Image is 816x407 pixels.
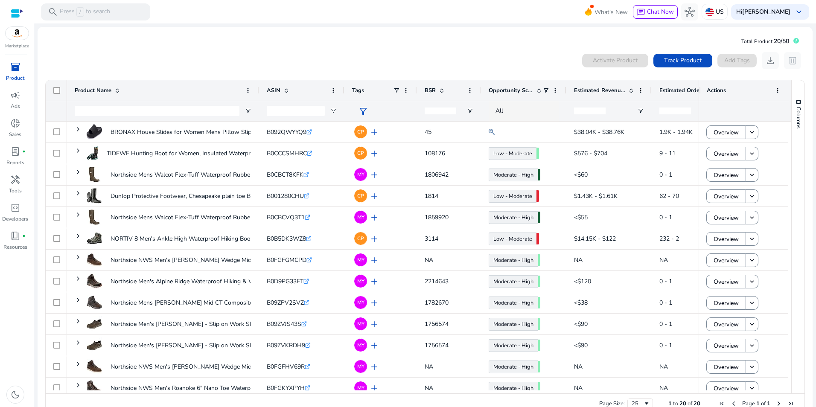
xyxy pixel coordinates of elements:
p: Reports [6,159,24,166]
span: <$120 [574,277,591,285]
span: hub [685,7,695,17]
span: NA [425,363,433,371]
a: Moderate - High [489,318,538,331]
span: <$90 [574,320,588,328]
span: 0 - 1 [659,341,672,349]
img: 41er1fa8mML._AC_US40_.jpg [87,380,102,395]
img: 41f34bINLBL._AC_US40_.jpg [87,359,102,374]
span: 65.95 [538,340,540,351]
span: download [765,55,775,66]
img: 41-4g+rqp4L._AC_SR38,50_.jpg [87,145,98,161]
span: 0 - 1 [659,171,672,179]
span: B0CBCT8KFK [267,171,303,179]
span: 45 [425,128,431,136]
span: 108176 [425,149,445,157]
mat-icon: keyboard_arrow_down [748,342,756,349]
span: Columns [795,107,802,128]
input: Product Name Filter Input [75,106,239,116]
mat-icon: keyboard_arrow_down [748,235,756,243]
button: Open Filter Menu [245,108,251,114]
p: TIDEWE Hunting Boot for Women, Insulated Waterproof Sturdy Women's... [107,145,310,162]
span: CP [357,129,364,134]
button: Overview [706,296,746,310]
div: Last Page [787,400,794,407]
img: 31kq1pwga3L._AC_US40_.jpg [87,209,102,225]
span: What's New [595,5,628,20]
button: download [762,52,779,69]
span: $14.15K - $122 [574,235,616,243]
img: 41Ia9eYyo4L._AC_US40_.jpg [87,273,102,289]
button: Open Filter Menu [637,108,644,114]
button: Overview [706,275,746,288]
span: Overview [714,124,739,141]
button: Overview [706,125,746,139]
span: add [369,298,379,308]
p: Northside Men's Alpine Ridge Waterproof Hiking & Work Boots -... [111,273,288,290]
span: campaign [10,90,20,100]
span: MY [357,343,364,348]
span: 70.52 [538,169,540,180]
span: 69.31 [538,254,540,266]
p: Product [6,74,24,82]
a: Moderate - High [489,339,538,352]
span: 1814 [425,192,438,200]
p: Resources [3,243,27,251]
div: Previous Page [730,400,737,407]
span: add [369,170,379,180]
span: <$55 [574,213,588,221]
button: Overview [706,189,746,203]
span: Estimated Revenue/Day [574,87,625,94]
a: Moderate - High [489,169,538,181]
span: CP [357,236,364,241]
span: MY [357,385,364,390]
button: Open Filter Menu [330,108,337,114]
span: Overview [714,358,739,376]
span: MY [357,172,364,177]
img: 31xJ9etzF2L._AC_US40_.jpg [87,337,102,353]
mat-icon: keyboard_arrow_down [748,128,756,136]
span: NA [425,384,433,392]
a: Moderate - High [489,382,538,395]
p: Northside NWS Men's [PERSON_NAME] Wedge Mid Waterproof Soft Toe leather... [111,358,332,375]
button: Overview [706,147,746,160]
span: CP [357,193,364,198]
span: 0 - 1 [659,213,672,221]
span: MY [357,364,364,369]
span: $38.04K - $38.76K [574,128,624,136]
span: 69.31 [538,297,540,308]
span: Track Product [664,56,702,65]
span: Overview [714,145,739,163]
span: 1859920 [425,213,449,221]
p: Ads [11,102,20,110]
img: 41f34bINLBL._AC_US40_.jpg [87,252,102,267]
span: fiber_manual_record [22,234,26,238]
span: 2214643 [425,277,449,285]
button: Overview [706,232,746,246]
span: BSR [425,87,436,94]
a: Moderate - High [489,360,538,373]
button: Overview [706,360,746,374]
span: B0CCCSMHRC [267,149,307,157]
span: 55.07 [536,148,539,159]
span: keyboard_arrow_down [794,7,804,17]
img: 41hvT0B+kOL._AC_US40_.jpg [87,188,102,203]
a: Low - Moderate [489,190,536,203]
span: Overview [714,380,739,397]
span: add [369,340,379,351]
span: 0 - 1 [659,277,672,285]
span: add [369,255,379,265]
span: Overview [714,294,739,312]
button: Overview [706,317,746,331]
span: NA [425,256,433,264]
span: Tags [352,87,364,94]
img: 71HU6hqqL+L.jpg [87,124,102,140]
span: NA [659,363,668,371]
mat-icon: keyboard_arrow_down [748,214,756,221]
span: B0CBCVQ3T1 [267,213,305,221]
span: 69.31 [538,361,540,372]
span: add [369,127,379,137]
mat-icon: keyboard_arrow_down [748,150,756,157]
p: Sales [9,131,21,138]
span: Overview [714,337,739,355]
span: filter_alt [358,106,368,116]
